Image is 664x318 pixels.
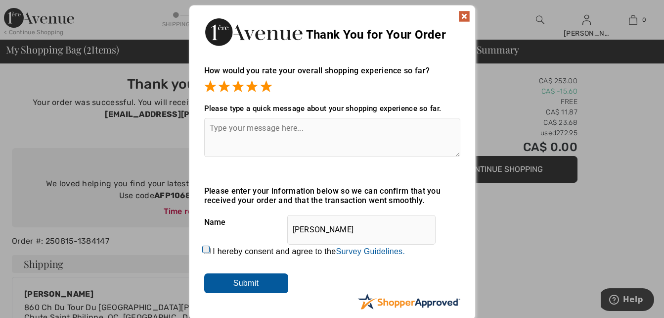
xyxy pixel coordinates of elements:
[336,247,405,256] a: Survey Guidelines.
[204,186,460,205] div: Please enter your information below so we can confirm that you received your order and that the t...
[458,10,470,22] img: x
[204,104,460,113] div: Please type a quick message about your shopping experience so far.
[204,56,460,94] div: How would you rate your overall shopping experience so far?
[306,28,446,42] span: Thank You for Your Order
[204,210,460,235] div: Name
[213,247,405,256] label: I hereby consent and agree to the
[204,273,288,293] input: Submit
[22,7,43,16] span: Help
[204,15,303,49] img: Thank You for Your Order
